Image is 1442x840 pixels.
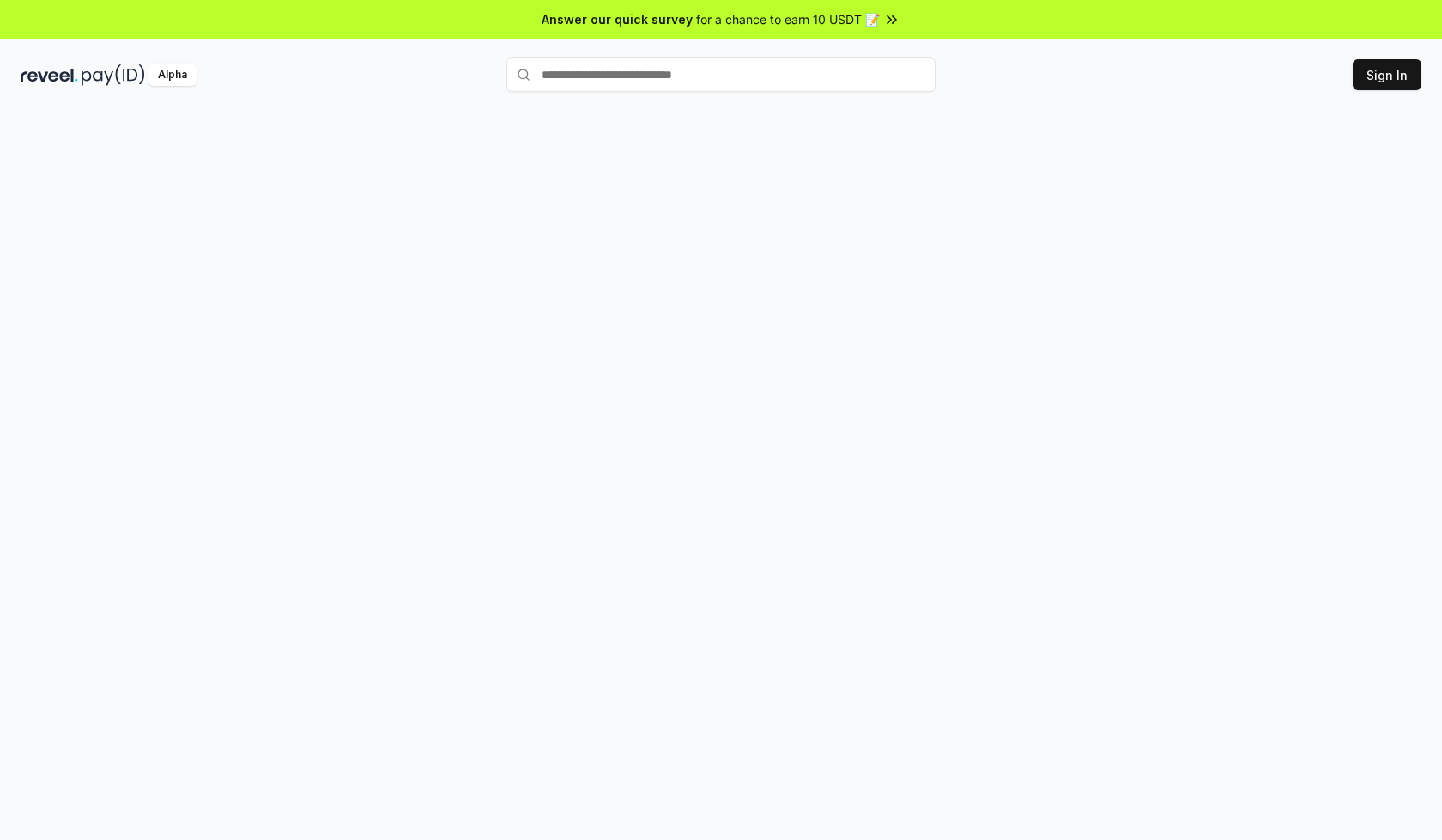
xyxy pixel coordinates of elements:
[1353,59,1421,90] button: Sign In
[696,10,880,28] span: for a chance to earn 10 USDT 📝
[82,64,145,86] img: pay_id
[21,64,78,86] img: reveel_dark
[148,64,197,86] div: Alpha
[542,10,693,28] span: Answer our quick survey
